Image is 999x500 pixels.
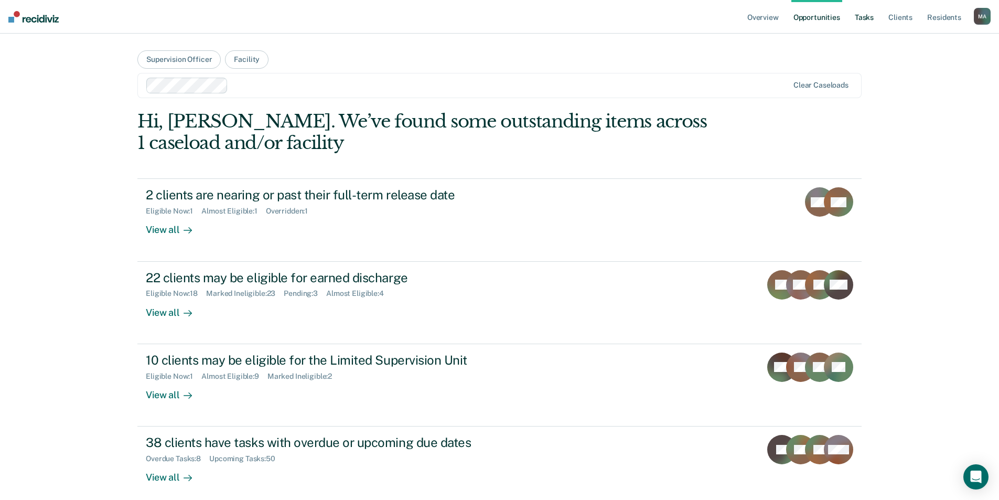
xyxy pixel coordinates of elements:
[146,463,205,484] div: View all
[146,298,205,318] div: View all
[146,207,201,216] div: Eligible Now : 1
[146,353,514,368] div: 10 clients may be eligible for the Limited Supervision Unit
[146,435,514,450] div: 38 clients have tasks with overdue or upcoming due dates
[793,81,848,90] div: Clear caseloads
[146,216,205,236] div: View all
[146,372,201,381] div: Eligible Now : 1
[201,372,267,381] div: Almost Eligible : 9
[974,8,991,25] button: MA
[137,50,221,69] button: Supervision Officer
[266,207,316,216] div: Overridden : 1
[146,454,209,463] div: Overdue Tasks : 8
[137,111,717,154] div: Hi, [PERSON_NAME]. We’ve found some outstanding items across 1 caseload and/or facility
[225,50,268,69] button: Facility
[8,11,59,23] img: Recidiviz
[201,207,266,216] div: Almost Eligible : 1
[326,289,392,298] div: Almost Eligible : 4
[146,380,205,401] div: View all
[974,8,991,25] div: M A
[267,372,340,381] div: Marked Ineligible : 2
[284,289,326,298] div: Pending : 3
[137,262,862,344] a: 22 clients may be eligible for earned dischargeEligible Now:18Marked Ineligible:23Pending:3Almost...
[137,344,862,427] a: 10 clients may be eligible for the Limited Supervision UnitEligible Now:1Almost Eligible:9Marked ...
[137,178,862,261] a: 2 clients are nearing or past their full-term release dateEligible Now:1Almost Eligible:1Overridd...
[206,289,284,298] div: Marked Ineligible : 23
[146,289,206,298] div: Eligible Now : 18
[209,454,284,463] div: Upcoming Tasks : 50
[963,464,989,490] div: Open Intercom Messenger
[146,270,514,285] div: 22 clients may be eligible for earned discharge
[146,187,514,203] div: 2 clients are nearing or past their full-term release date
